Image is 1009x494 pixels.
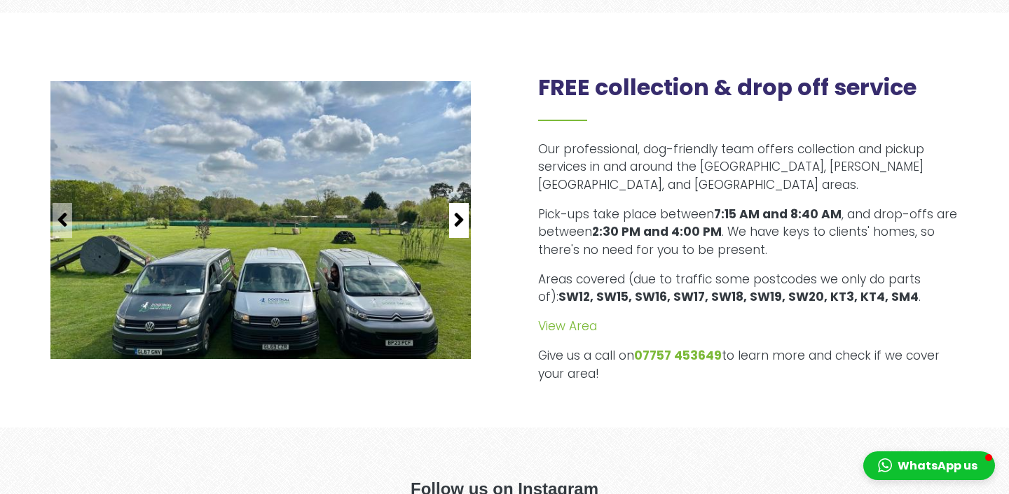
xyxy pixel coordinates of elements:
h2: FREE collection & drop off service [538,74,959,122]
strong: 7:15 AM and 8:40 AM [714,206,842,223]
a: View Area [538,318,597,334]
p: Areas covered (due to traffic some postcodes we only do parts of): . [538,271,959,306]
img: Pick up and drop off from your home [50,81,471,359]
p: Pick-ups take place between , and drop-offs are between . We have keys to clients' homes, so ther... [538,206,959,260]
strong: 2:30 PM and 4:00 PM [592,223,722,240]
p: Our professional, dog-friendly team offers collection and pickup services in and around the [GEOG... [538,141,959,195]
strong: SW12, SW15, SW16, SW17, SW18, SW19, SW20, KT3, KT4, SM4 [558,288,919,305]
a: 07757 453649 [634,347,722,364]
p: Give us a call on to learn more and check if we cover your area! [538,347,959,383]
button: WhatsApp us [863,451,995,480]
